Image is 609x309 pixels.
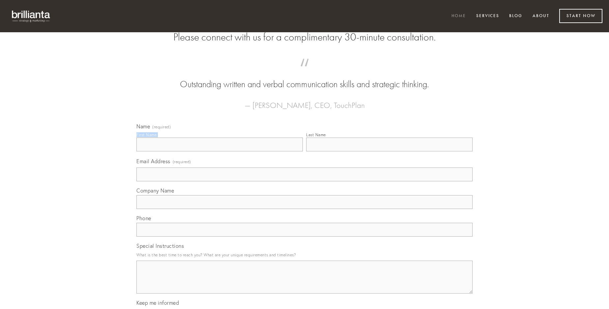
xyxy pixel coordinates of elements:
[147,65,462,78] span: “
[306,132,326,137] div: Last Name
[136,243,184,249] span: Special Instructions
[505,11,527,22] a: Blog
[528,11,554,22] a: About
[7,7,56,26] img: brillianta - research, strategy, marketing
[136,31,473,43] h2: Please connect with us for a complimentary 30-minute consultation.
[136,123,150,130] span: Name
[447,11,470,22] a: Home
[147,65,462,91] blockquote: Outstanding written and verbal communication skills and strategic thinking.
[152,125,171,129] span: (required)
[173,157,191,166] span: (required)
[136,132,157,137] div: First Name
[136,250,473,259] p: What is the best time to reach you? What are your unique requirements and timelines?
[136,158,170,165] span: Email Address
[136,299,179,306] span: Keep me informed
[147,91,462,112] figcaption: — [PERSON_NAME], CEO, TouchPlan
[472,11,504,22] a: Services
[559,9,602,23] a: Start Now
[136,187,174,194] span: Company Name
[136,215,151,221] span: Phone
